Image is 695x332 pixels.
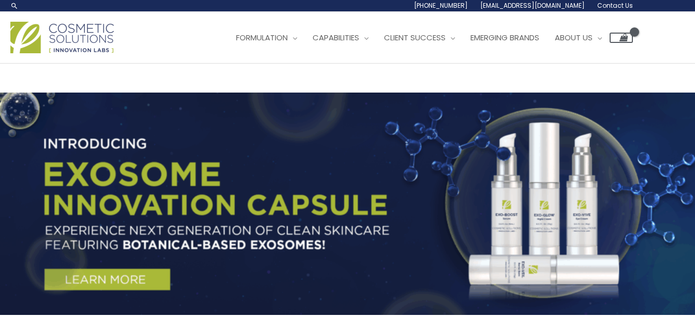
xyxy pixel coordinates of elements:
span: About Us [555,32,593,43]
span: Emerging Brands [470,32,539,43]
a: Emerging Brands [463,22,547,53]
a: Capabilities [305,22,376,53]
a: View Shopping Cart, empty [610,33,633,43]
span: [EMAIL_ADDRESS][DOMAIN_NAME] [480,1,585,10]
a: Formulation [228,22,305,53]
a: Client Success [376,22,463,53]
span: Contact Us [597,1,633,10]
nav: Site Navigation [220,22,633,53]
a: Search icon link [10,2,19,10]
a: About Us [547,22,610,53]
span: [PHONE_NUMBER] [414,1,468,10]
img: Cosmetic Solutions Logo [10,22,114,53]
span: Capabilities [313,32,359,43]
span: Client Success [384,32,446,43]
span: Formulation [236,32,288,43]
